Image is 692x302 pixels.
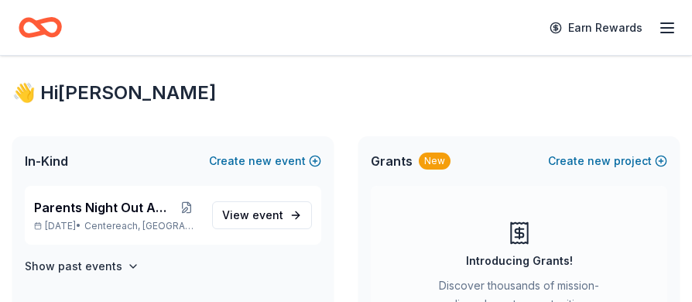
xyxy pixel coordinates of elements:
p: [DATE] • [34,220,200,232]
h4: Show past events [25,257,122,276]
button: Createnewproject [548,152,667,170]
a: Home [19,9,62,46]
div: Introducing Grants! [466,252,573,270]
span: Grants [371,152,413,170]
span: Parents Night Out Auction [34,198,173,217]
button: Createnewevent [209,152,321,170]
span: Centereach, [GEOGRAPHIC_DATA] [84,220,200,232]
div: New [419,153,450,170]
span: In-Kind [25,152,68,170]
a: View event [212,201,312,229]
div: 👋 Hi [PERSON_NAME] [12,81,680,105]
button: Show past events [25,257,139,276]
span: new [588,152,611,170]
span: event [252,208,283,221]
span: View [222,206,283,225]
a: Earn Rewards [540,14,652,42]
span: new [248,152,272,170]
